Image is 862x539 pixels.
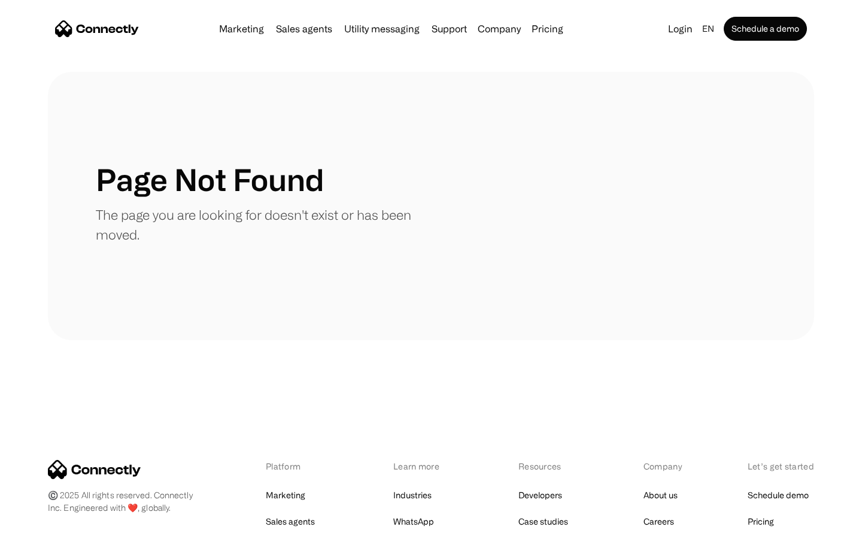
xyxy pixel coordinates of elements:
[663,20,697,37] a: Login
[748,513,774,530] a: Pricing
[214,24,269,34] a: Marketing
[427,24,472,34] a: Support
[644,487,678,504] a: About us
[96,205,431,244] p: The page you are looking for doesn't exist or has been moved.
[266,513,315,530] a: Sales agents
[339,24,424,34] a: Utility messaging
[702,20,714,37] div: en
[478,20,521,37] div: Company
[55,20,139,38] a: home
[271,24,337,34] a: Sales agents
[527,24,568,34] a: Pricing
[96,162,324,198] h1: Page Not Found
[697,20,721,37] div: en
[518,487,562,504] a: Developers
[393,487,432,504] a: Industries
[748,487,809,504] a: Schedule demo
[724,17,807,41] a: Schedule a demo
[518,460,581,473] div: Resources
[266,460,331,473] div: Platform
[644,460,685,473] div: Company
[748,460,814,473] div: Let’s get started
[12,517,72,535] aside: Language selected: English
[393,460,456,473] div: Learn more
[474,20,524,37] div: Company
[24,518,72,535] ul: Language list
[266,487,305,504] a: Marketing
[644,513,674,530] a: Careers
[393,513,434,530] a: WhatsApp
[518,513,568,530] a: Case studies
